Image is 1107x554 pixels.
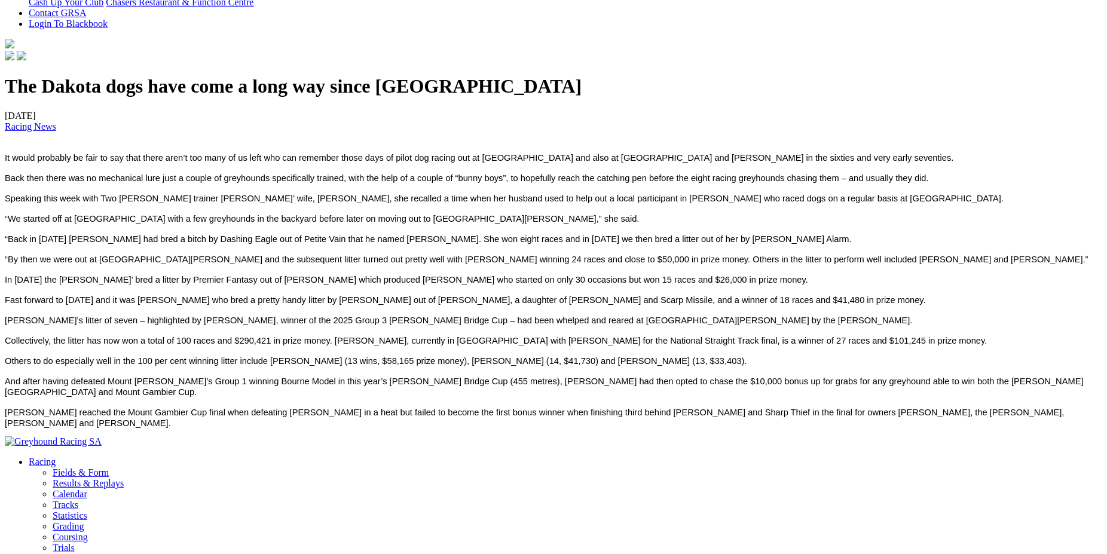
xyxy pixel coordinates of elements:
[53,500,78,510] a: Tracks
[29,19,108,29] a: Login To Blackbook
[29,457,56,467] a: Racing
[53,478,124,488] a: Results & Replays
[53,521,84,531] a: Grading
[5,295,926,305] span: Fast forward to [DATE] and it was [PERSON_NAME] who bred a pretty handy litter by [PERSON_NAME] o...
[5,75,1102,97] h1: The Dakota dogs have come a long way since [GEOGRAPHIC_DATA]
[53,510,87,521] a: Statistics
[5,255,1088,264] span: “By then we were out at [GEOGRAPHIC_DATA][PERSON_NAME] and the subsequent litter turned out prett...
[5,214,639,224] span: “We started off at [GEOGRAPHIC_DATA] with a few greyhounds in the backyard before later on moving...
[5,121,56,131] a: Racing News
[5,39,14,48] img: logo-grsa-white.png
[5,153,953,163] span: It would probably be fair to say that there aren’t too many of us left who can remember those day...
[5,234,852,244] span: “Back in [DATE] [PERSON_NAME] had bred a bitch by Dashing Eagle out of Petite Vain that he named ...
[53,489,87,499] a: Calendar
[5,51,14,60] img: facebook.svg
[5,316,912,325] span: [PERSON_NAME]’s litter of seven – highlighted by [PERSON_NAME], winner of the 2025 Group 3 [PERSO...
[5,356,747,366] span: Others to do especially well in the 100 per cent winning litter include [PERSON_NAME] (13 wins, $...
[5,194,1004,203] span: Speaking this week with Two [PERSON_NAME] trainer [PERSON_NAME]’ wife, [PERSON_NAME], she recalle...
[5,275,808,284] span: In [DATE] the [PERSON_NAME]’ bred a litter by Premier Fantasy out of [PERSON_NAME] which produced...
[29,8,86,18] a: Contact GRSA
[5,173,929,183] span: Back then there was no mechanical lure just a couple of greyhounds specifically trained, with the...
[5,436,102,447] img: Greyhound Racing SA
[53,532,88,542] a: Coursing
[5,408,1064,428] span: [PERSON_NAME] reached the Mount Gambier Cup final when defeating [PERSON_NAME] in a heat but fail...
[5,377,1084,397] span: And after having defeated Mount [PERSON_NAME]’s Group 1 winning Bourne Model in this year’s [PERS...
[53,467,109,478] a: Fields & Form
[17,51,26,60] img: twitter.svg
[5,336,987,345] span: Collectively, the litter has now won a total of 100 races and $290,421 in prize money. [PERSON_NA...
[5,111,56,131] span: [DATE]
[53,543,75,553] a: Trials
